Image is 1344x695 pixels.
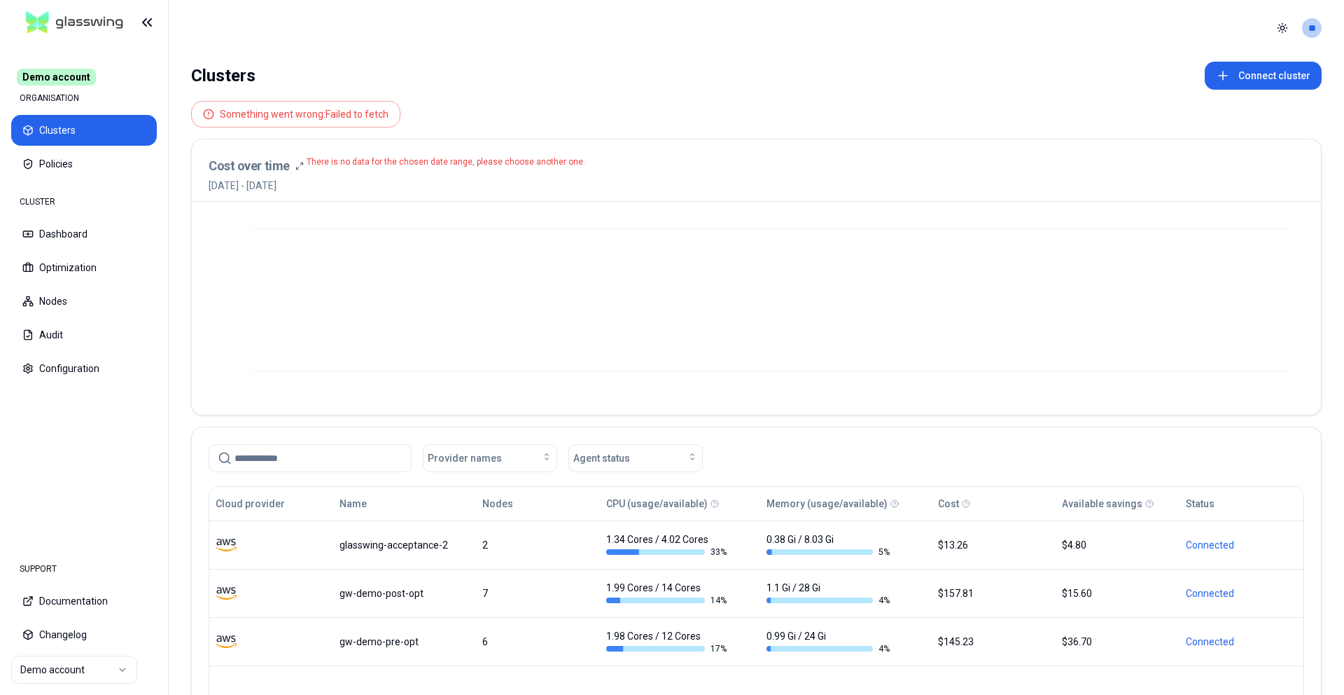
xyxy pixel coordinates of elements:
[209,156,290,176] h3: Cost over time
[216,490,285,518] button: Cloud provider
[17,69,96,85] span: Demo account
[11,84,157,112] div: ORGANISATION
[766,629,890,654] div: 0.99 Gi / 24 Gi
[1062,635,1173,649] div: $36.70
[339,538,470,552] div: glasswing-acceptance-2
[568,444,703,472] button: Agent status
[766,532,890,558] div: 0.38 Gi / 8.03 Gi
[428,451,502,465] span: Provider names
[11,252,157,283] button: Optimization
[1205,62,1322,90] button: Connect cluster
[766,581,890,606] div: 1.1 Gi / 28 Gi
[938,586,1049,600] div: $157.81
[216,535,237,556] img: aws
[11,149,157,179] button: Policies
[307,156,585,167] p: There is no data for the chosen date range, please choose another one.
[11,586,157,617] button: Documentation
[573,451,630,465] span: Agent status
[606,581,729,606] div: 1.99 Cores / 14 Cores
[220,107,388,121] div: Something went wrong: Failed to fetch
[216,583,237,604] img: aws
[938,635,1049,649] div: $145.23
[766,595,890,606] div: 4 %
[938,490,959,518] button: Cost
[1186,538,1297,552] div: Connected
[766,643,890,654] div: 4 %
[11,115,157,146] button: Clusters
[11,319,157,350] button: Audit
[191,62,255,90] div: Clusters
[1062,490,1142,518] button: Available savings
[606,595,729,606] div: 14 %
[482,635,594,649] div: 6
[606,629,729,654] div: 1.98 Cores / 12 Cores
[606,490,708,518] button: CPU (usage/available)
[339,490,367,518] button: Name
[339,635,470,649] div: gw-demo-pre-opt
[482,490,513,518] button: Nodes
[766,490,888,518] button: Memory (usage/available)
[482,538,594,552] div: 2
[339,586,470,600] div: gw-demo-post-opt
[11,555,157,583] div: SUPPORT
[11,286,157,317] button: Nodes
[11,219,157,249] button: Dashboard
[1062,538,1173,552] div: $4.80
[1062,586,1173,600] div: $15.60
[11,188,157,216] div: CLUSTER
[606,532,729,558] div: 1.34 Cores / 4.02 Cores
[216,631,237,652] img: aws
[606,546,729,558] div: 33 %
[482,586,594,600] div: 7
[209,179,304,193] span: [DATE] - [DATE]
[1186,497,1214,511] div: Status
[1186,586,1297,600] div: Connected
[938,538,1049,552] div: $13.26
[423,444,557,472] button: Provider names
[20,6,129,39] img: GlassWing
[766,546,890,558] div: 5 %
[1186,635,1297,649] div: Connected
[11,353,157,384] button: Configuration
[11,619,157,650] button: Changelog
[606,643,729,654] div: 17 %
